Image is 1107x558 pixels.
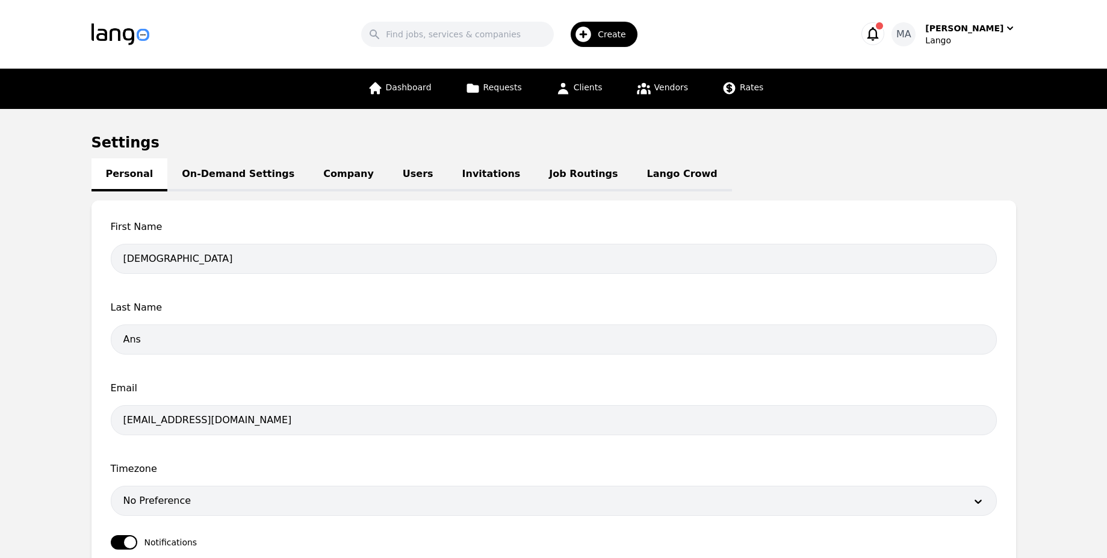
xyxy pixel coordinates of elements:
[715,69,771,109] a: Rates
[574,82,603,92] span: Clients
[535,158,632,191] a: Job Routings
[633,158,732,191] a: Lango Crowd
[361,69,439,109] a: Dashboard
[740,82,763,92] span: Rates
[598,28,634,40] span: Create
[111,462,997,476] span: Timezone
[388,158,448,191] a: Users
[361,22,554,47] input: Find jobs, services & companies
[448,158,535,191] a: Invitations
[111,244,997,274] input: First Name
[483,82,522,92] span: Requests
[111,220,997,234] span: First Name
[111,405,997,435] input: Email
[111,324,997,355] input: Last Name
[144,536,197,548] span: Notifications
[896,27,911,42] span: MA
[925,34,1016,46] div: Lango
[309,158,388,191] a: Company
[458,69,529,109] a: Requests
[654,82,688,92] span: Vendors
[554,17,645,52] button: Create
[925,22,1003,34] div: [PERSON_NAME]
[111,300,997,315] span: Last Name
[91,23,149,45] img: Logo
[386,82,432,92] span: Dashboard
[629,69,695,109] a: Vendors
[167,158,309,191] a: On-Demand Settings
[891,22,1016,46] button: MA[PERSON_NAME]Lango
[111,381,997,395] span: Email
[91,133,1016,152] h1: Settings
[548,69,610,109] a: Clients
